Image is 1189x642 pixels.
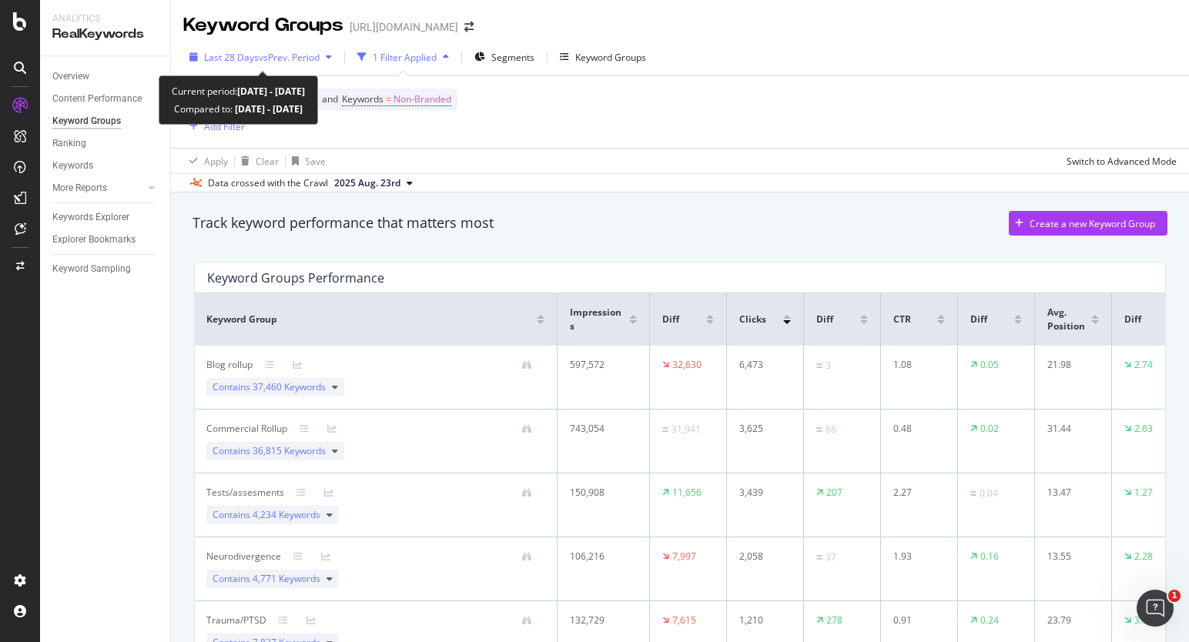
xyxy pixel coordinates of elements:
[52,113,121,129] div: Keyword Groups
[1124,313,1141,326] span: Diff
[305,155,326,168] div: Save
[1047,306,1087,333] span: Avg. Position
[672,486,702,500] div: 11,656
[206,358,253,372] div: Blog rollup
[204,155,228,168] div: Apply
[1047,550,1094,563] div: 13.55
[204,51,259,64] span: Last 28 Days
[52,69,89,85] div: Overview
[52,261,131,277] div: Keyword Sampling
[253,444,326,457] span: 36,815 Keywords
[52,180,107,196] div: More Reports
[52,209,129,226] div: Keywords Explorer
[286,149,326,173] button: Save
[206,422,287,436] div: Commercial Rollup
[213,572,320,586] span: Contains
[253,508,320,521] span: 4,234 Keywords
[1134,614,1153,627] div: 3.78
[52,135,86,152] div: Ranking
[1047,422,1094,436] div: 31.44
[256,155,279,168] div: Clear
[739,422,785,436] div: 3,625
[570,550,630,563] div: 106,216
[1030,217,1155,230] div: Create a new Keyword Group
[739,358,785,372] div: 6,473
[826,359,831,373] div: 3
[52,12,158,25] div: Analytics
[739,313,766,326] span: Clicks
[491,51,534,64] span: Segments
[980,614,999,627] div: 0.24
[893,550,939,563] div: 1.93
[739,550,785,563] div: 2,058
[816,363,822,368] img: Equal
[253,572,320,585] span: 4,771 Keywords
[183,117,245,135] button: Add Filter
[183,45,338,69] button: Last 28 DaysvsPrev. Period
[233,102,303,115] b: [DATE] - [DATE]
[206,313,277,326] span: Keyword Group
[52,158,93,174] div: Keywords
[1168,590,1181,602] span: 1
[672,614,696,627] div: 7,615
[816,427,822,432] img: Equal
[208,176,328,190] div: Data crossed with the Crawl
[253,380,326,393] span: 37,460 Keywords
[52,69,159,85] a: Overview
[52,135,159,152] a: Ranking
[204,120,245,133] div: Add Filter
[52,261,159,277] a: Keyword Sampling
[334,176,400,190] span: 2025 Aug. 23rd
[394,89,451,110] span: Non-Branded
[52,25,158,43] div: RealKeywords
[575,51,646,64] div: Keyword Groups
[662,427,668,432] img: Equal
[350,19,458,35] div: [URL][DOMAIN_NAME]
[893,614,939,627] div: 0.91
[464,22,474,32] div: arrow-right-arrow-left
[970,491,976,496] img: Equal
[52,180,144,196] a: More Reports
[1009,211,1167,236] button: Create a new Keyword Group
[672,423,701,436] div: 31,941
[672,358,702,372] div: 32,630
[570,614,630,627] div: 132,729
[1047,486,1094,500] div: 13.47
[826,614,842,627] div: 278
[980,422,999,436] div: 0.02
[207,270,384,286] div: Keyword Groups Performance
[570,306,625,333] span: Impressions
[237,85,305,98] b: [DATE] - [DATE]
[52,232,159,248] a: Explorer Bookmarks
[816,555,822,560] img: Equal
[193,213,494,233] div: Track keyword performance that matters most
[980,550,999,563] div: 0.16
[52,91,142,107] div: Content Performance
[1047,358,1094,372] div: 21.98
[980,358,999,372] div: 0.05
[826,486,842,500] div: 207
[322,92,338,105] span: and
[328,174,419,192] button: 2025 Aug. 23rd
[570,486,630,500] div: 150,908
[893,358,939,372] div: 1.08
[373,51,437,64] div: 1 Filter Applied
[213,444,326,458] span: Contains
[342,92,383,105] span: Keywords
[672,550,696,563] div: 7,997
[554,45,652,69] button: Keyword Groups
[235,149,279,173] button: Clear
[1134,422,1153,436] div: 2.63
[739,486,785,500] div: 3,439
[739,614,785,627] div: 1,210
[1134,358,1153,372] div: 2.74
[206,550,281,563] div: Neurodivergence
[351,45,455,69] button: 1 Filter Applied
[183,12,343,38] div: Keyword Groups
[52,91,159,107] a: Content Performance
[970,313,987,326] span: Diff
[52,113,159,129] a: Keyword Groups
[893,486,939,500] div: 2.27
[52,209,159,226] a: Keywords Explorer
[206,614,266,627] div: Trauma/PTSD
